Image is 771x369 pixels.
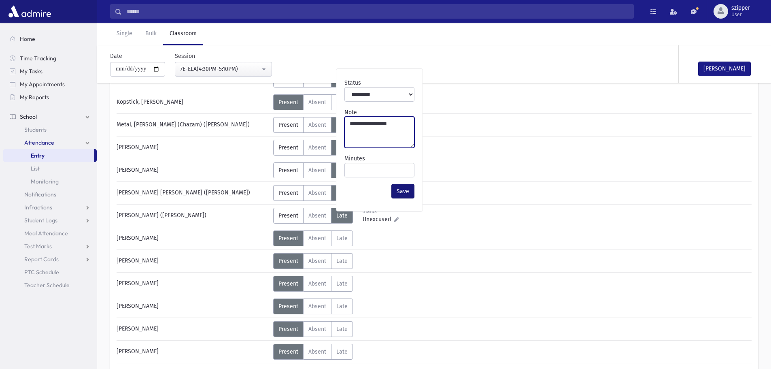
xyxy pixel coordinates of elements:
a: Bulk [139,23,163,45]
a: Home [3,32,97,45]
div: AttTypes [273,162,353,178]
label: Note [344,108,357,117]
span: Test Marks [24,243,52,250]
span: Home [20,35,35,43]
span: Teacher Schedule [24,282,70,289]
label: Date [110,52,122,60]
span: szipper [731,5,750,11]
button: [PERSON_NAME] [698,62,751,76]
div: Kopstick, [PERSON_NAME] [113,94,273,110]
div: [PERSON_NAME] [113,276,273,292]
a: Report Cards [3,253,97,266]
span: Entry [31,152,45,159]
span: Monitoring [31,178,59,185]
a: Teacher Schedule [3,279,97,292]
span: Present [278,167,298,174]
a: Classroom [163,23,203,45]
button: 7E-ELA(4:30PM-5:10PM) [175,62,272,77]
span: Attendance [24,139,54,146]
span: Absent [308,326,326,333]
div: 7E-ELA(4:30PM-5:10PM) [180,65,260,73]
div: AttTypes [273,208,353,224]
a: Student Logs [3,214,97,227]
span: Late [336,235,348,242]
button: Save [391,184,414,198]
div: [PERSON_NAME] [PERSON_NAME] ([PERSON_NAME]) [113,185,273,201]
a: Time Tracking [3,52,97,65]
span: Absent [308,99,326,106]
a: Students [3,123,97,136]
div: AttTypes [273,185,353,201]
a: PTC Schedule [3,266,97,279]
span: Time Tracking [20,55,56,62]
span: Absent [308,258,326,264]
span: Students [24,126,47,133]
span: Notifications [24,191,56,198]
a: My Tasks [3,65,97,78]
label: Status [344,79,361,87]
div: [PERSON_NAME] [113,321,273,337]
div: [PERSON_NAME] ([PERSON_NAME]) [113,208,273,224]
span: Absent [308,190,326,196]
div: AttTypes [273,253,353,269]
div: AttTypes [273,230,353,246]
input: Search [122,4,633,19]
span: My Appointments [20,81,65,88]
div: AttTypes [273,299,353,314]
span: School [20,113,37,120]
span: Absent [308,122,326,128]
span: Absent [308,167,326,174]
span: Absent [308,280,326,287]
span: Late [336,258,348,264]
div: AttTypes [273,276,353,292]
div: [PERSON_NAME] [113,140,273,156]
span: Student Logs [24,217,57,224]
span: My Tasks [20,68,42,75]
span: PTC Schedule [24,269,59,276]
div: [PERSON_NAME] [113,344,273,360]
a: My Reports [3,91,97,104]
a: List [3,162,97,175]
span: User [731,11,750,18]
span: List [31,165,40,172]
a: Meal Attendance [3,227,97,240]
span: Unexcused [363,215,394,224]
span: Present [278,122,298,128]
span: Absent [308,235,326,242]
span: Late [336,212,348,219]
span: Absent [308,144,326,151]
a: Infractions [3,201,97,214]
div: AttTypes [273,140,353,156]
div: AttTypes [273,117,353,133]
span: Present [278,212,298,219]
div: [PERSON_NAME] [113,299,273,314]
span: Absent [308,212,326,219]
div: Metal, [PERSON_NAME] (Chazam) ([PERSON_NAME]) [113,117,273,133]
span: Present [278,258,298,264]
a: School [3,110,97,123]
span: Present [278,144,298,151]
label: Session [175,52,195,60]
div: [PERSON_NAME] [113,253,273,269]
div: AttTypes [273,94,353,110]
label: Minutes [344,154,365,163]
span: My Reports [20,94,49,101]
span: Report Cards [24,256,59,263]
span: Absent [308,348,326,355]
img: AdmirePro [6,3,53,19]
a: Monitoring [3,175,97,188]
span: Infractions [24,204,52,211]
span: Late [336,326,348,333]
a: My Appointments [3,78,97,91]
span: Late [336,348,348,355]
span: Meal Attendance [24,230,68,237]
a: Single [110,23,139,45]
a: Test Marks [3,240,97,253]
span: Absent [308,303,326,310]
div: AttTypes [273,321,353,337]
span: Present [278,303,298,310]
span: Present [278,235,298,242]
a: Notifications [3,188,97,201]
span: Present [278,99,298,106]
span: Late [336,303,348,310]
